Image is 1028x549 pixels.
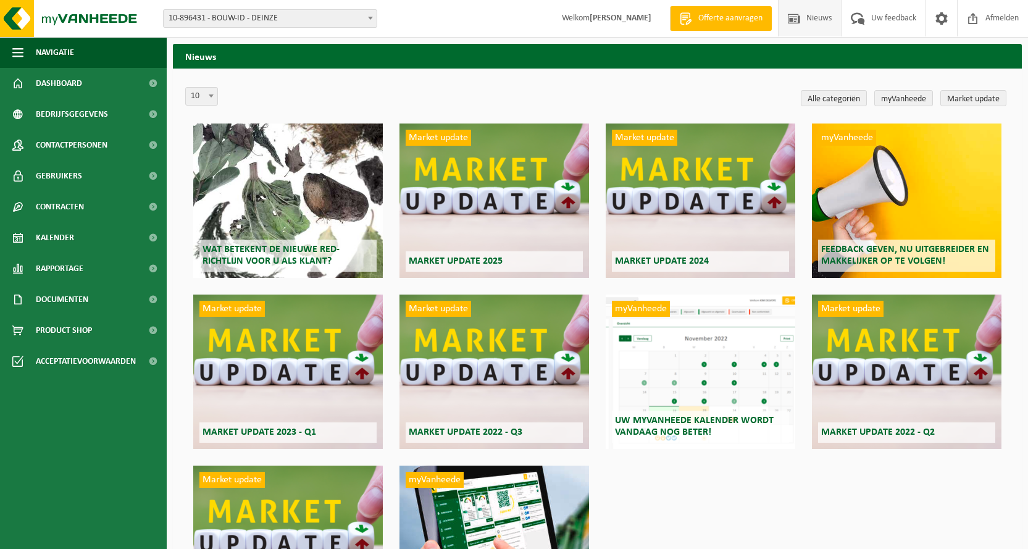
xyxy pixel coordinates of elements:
a: Market update Market update 2023 - Q1 [193,295,383,449]
span: Market update [199,472,265,488]
span: Offerte aanvragen [695,12,766,25]
span: Rapportage [36,253,83,284]
span: Market update 2025 [409,256,503,266]
span: Documenten [36,284,88,315]
a: Wat betekent de nieuwe RED-richtlijn voor u als klant? [193,124,383,278]
a: Market update [940,90,1006,106]
a: Alle categoriën [801,90,867,106]
span: Wat betekent de nieuwe RED-richtlijn voor u als klant? [203,245,340,266]
span: Contactpersonen [36,130,107,161]
span: Dashboard [36,68,82,99]
span: 10-896431 - BOUW-ID - DEINZE [164,10,377,27]
span: Feedback geven, nu uitgebreider en makkelijker op te volgen! [821,245,989,266]
span: myVanheede [406,472,464,488]
span: Navigatie [36,37,74,68]
span: Market update 2022 - Q3 [409,427,522,437]
a: myVanheede [874,90,933,106]
strong: [PERSON_NAME] [590,14,651,23]
a: myVanheede Feedback geven, nu uitgebreider en makkelijker op te volgen! [812,124,1001,278]
span: Kalender [36,222,74,253]
a: Market update Market update 2022 - Q2 [812,295,1001,449]
span: Gebruikers [36,161,82,191]
span: Product Shop [36,315,92,346]
a: Market update Market update 2025 [399,124,589,278]
span: Acceptatievoorwaarden [36,346,136,377]
a: Offerte aanvragen [670,6,772,31]
a: myVanheede Uw myVanheede kalender wordt vandaag nog beter! [606,295,795,449]
span: Contracten [36,191,84,222]
span: myVanheede [612,301,670,317]
span: Market update 2024 [615,256,709,266]
span: Market update [406,301,471,317]
span: Market update [199,301,265,317]
span: Uw myVanheede kalender wordt vandaag nog beter! [615,416,774,437]
span: Market update [406,130,471,146]
a: Market update Market update 2024 [606,124,795,278]
h2: Nieuws [173,44,1022,68]
span: Market update [818,301,884,317]
span: 10 [185,87,218,106]
span: 10-896431 - BOUW-ID - DEINZE [163,9,377,28]
span: Market update [612,130,677,146]
span: Market update 2022 - Q2 [821,427,935,437]
span: Market update 2023 - Q1 [203,427,316,437]
span: Bedrijfsgegevens [36,99,108,130]
a: Market update Market update 2022 - Q3 [399,295,589,449]
span: 10 [186,88,217,105]
span: myVanheede [818,130,876,146]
